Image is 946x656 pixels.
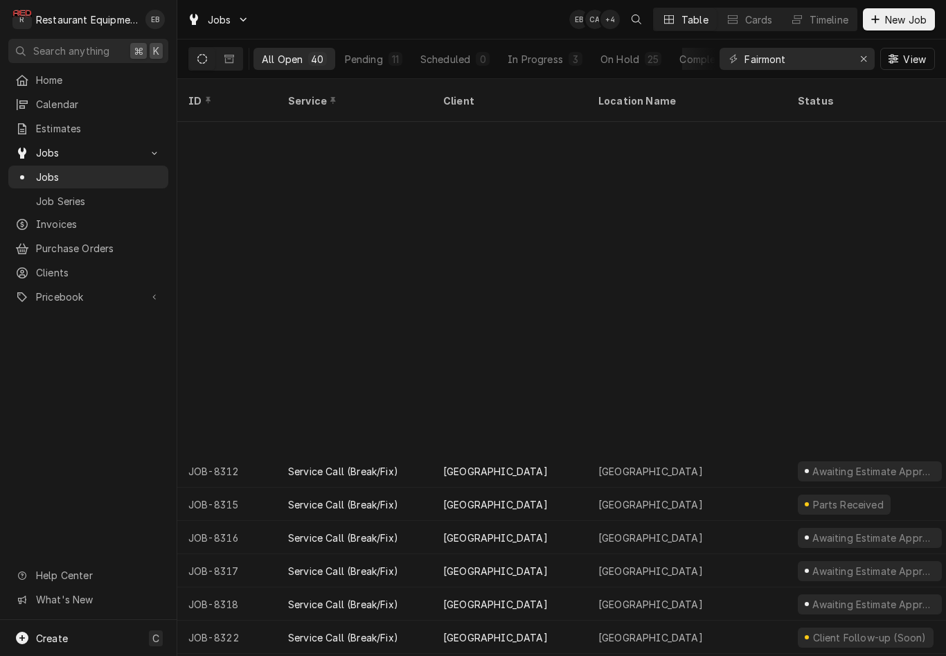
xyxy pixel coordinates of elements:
span: Create [36,632,68,644]
div: Completed [679,52,731,67]
div: [GEOGRAPHIC_DATA] [443,630,548,645]
a: Go to Help Center [8,564,168,587]
div: 25 [648,52,659,67]
span: Search anything [33,44,109,58]
div: Pending [345,52,383,67]
a: Go to Pricebook [8,285,168,308]
div: On Hold [600,52,639,67]
div: Status [798,94,939,108]
div: 40 [311,52,323,67]
div: 3 [571,52,580,67]
div: Awaiting Estimate Approval [811,564,936,578]
div: JOB-8318 [177,587,277,621]
button: Search anything⌘K [8,39,168,63]
div: JOB-8312 [177,454,277,488]
div: JOB-8322 [177,621,277,654]
div: EB [569,10,589,29]
input: Keyword search [744,48,848,70]
div: [GEOGRAPHIC_DATA] [598,630,703,645]
div: EB [145,10,165,29]
span: Jobs [36,145,141,160]
div: R [12,10,32,29]
span: Invoices [36,217,161,231]
span: Calendar [36,97,161,112]
a: Go to Jobs [8,141,168,164]
span: Estimates [36,121,161,136]
div: Awaiting Estimate Approval [811,597,936,612]
span: Jobs [36,170,161,184]
button: Open search [625,8,648,30]
div: [GEOGRAPHIC_DATA] [598,531,703,545]
span: Jobs [208,12,231,27]
div: Service Call (Break/Fix) [288,564,398,578]
div: JOB-8316 [177,521,277,554]
div: [GEOGRAPHIC_DATA] [443,464,548,479]
div: [GEOGRAPHIC_DATA] [598,597,703,612]
a: Purchase Orders [8,237,168,260]
span: Clients [36,265,161,280]
div: Restaurant Equipment Diagnostics's Avatar [12,10,32,29]
span: ⌘ [134,44,143,58]
a: Jobs [8,166,168,188]
div: Awaiting Estimate Approval [811,531,936,545]
div: Client Follow-up (Soon) [811,630,927,645]
div: Location Name [598,94,773,108]
div: All Open [262,52,303,67]
div: [GEOGRAPHIC_DATA] [443,564,548,578]
span: Home [36,73,161,87]
div: Awaiting Estimate Approval [811,464,936,479]
div: Emily Bird's Avatar [145,10,165,29]
div: Parts Received [811,497,885,512]
div: ID [188,94,263,108]
div: Service Call (Break/Fix) [288,464,398,479]
div: CA [585,10,605,29]
div: JOB-8317 [177,554,277,587]
a: Calendar [8,93,168,116]
div: Client [443,94,573,108]
a: Go to Jobs [181,8,255,31]
div: Service [288,94,418,108]
div: Service Call (Break/Fix) [288,497,398,512]
a: Job Series [8,190,168,213]
div: [GEOGRAPHIC_DATA] [443,531,548,545]
div: Scheduled [420,52,470,67]
span: Job Series [36,194,161,209]
div: JOB-8315 [177,488,277,521]
span: Help Center [36,568,160,583]
button: View [880,48,935,70]
div: 11 [391,52,400,67]
div: Service Call (Break/Fix) [288,630,398,645]
div: [GEOGRAPHIC_DATA] [598,564,703,578]
span: View [900,52,929,67]
a: Invoices [8,213,168,236]
span: K [153,44,159,58]
div: Service Call (Break/Fix) [288,597,398,612]
div: Chrissy Adams's Avatar [585,10,605,29]
div: In Progress [508,52,563,67]
div: [GEOGRAPHIC_DATA] [443,597,548,612]
button: Erase input [853,48,875,70]
div: Service Call (Break/Fix) [288,531,398,545]
span: C [152,631,159,646]
div: Table [681,12,708,27]
span: New Job [882,12,929,27]
a: Estimates [8,117,168,140]
a: Go to What's New [8,588,168,611]
a: Home [8,69,168,91]
div: 0 [479,52,487,67]
div: + 4 [600,10,620,29]
div: [GEOGRAPHIC_DATA] [598,497,703,512]
a: Clients [8,261,168,284]
div: [GEOGRAPHIC_DATA] [443,497,548,512]
div: Timeline [810,12,848,27]
div: Emily Bird's Avatar [569,10,589,29]
div: Cards [745,12,773,27]
div: Restaurant Equipment Diagnostics [36,12,138,27]
button: New Job [863,8,935,30]
span: What's New [36,592,160,607]
div: [GEOGRAPHIC_DATA] [598,464,703,479]
span: Purchase Orders [36,241,161,256]
span: Pricebook [36,290,141,304]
